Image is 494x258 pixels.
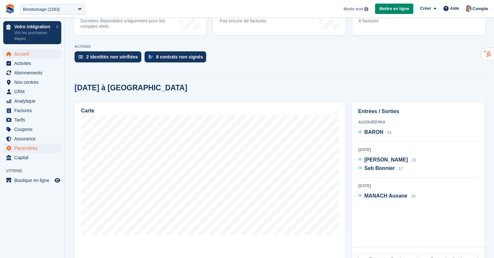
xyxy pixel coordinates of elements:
[359,18,414,24] div: 6 factures
[14,24,53,29] p: Votre intégration
[3,87,61,96] a: menu
[3,97,61,106] a: menu
[465,5,472,12] img: Sebastien Bonnier
[14,49,53,58] span: Accueil
[358,119,478,125] div: Aujourd'hui
[53,176,61,184] a: Boutique d'aperçu
[14,125,53,134] span: Coupons
[3,125,61,134] a: menu
[358,164,403,173] a: Seb Bonnier 17
[364,193,407,199] span: MANACH Auxane
[3,49,61,58] a: menu
[14,59,53,68] span: Activités
[14,30,53,42] p: Voir les prochaines étapes
[3,21,61,44] a: Votre intégration Voir les prochaines étapes
[23,6,60,13] div: Brestockage (2263)
[14,78,53,87] span: Nos centres
[450,5,459,12] span: Aide
[3,78,61,87] a: menu
[364,157,408,162] span: [PERSON_NAME]
[14,153,53,162] span: Capital
[14,106,53,115] span: Factures
[148,55,153,59] img: contract_signature_icon-13c848040528278c33f63329250d36e43548de30e8caae1d1a13099fd9432cc5.svg
[420,5,431,12] span: Créer
[3,68,61,77] a: menu
[14,144,53,153] span: Paramètres
[387,130,391,135] span: 14
[80,18,180,29] div: Données disponibles uniquement pour les comptes réels
[364,7,368,11] img: icon-info-grey-7440780725fd019a000dd9b08b2336e03edf1995a4989e88bcd33f0948082b44.svg
[86,54,138,59] div: 2 identités non vérifiées
[399,166,403,171] span: 17
[75,45,484,49] p: ACTIONS
[14,97,53,106] span: Analytique
[358,183,478,189] div: [DATE]
[3,115,61,124] a: menu
[412,158,416,162] span: 23
[78,55,83,59] img: verify_identity-adf6edd0f0f0b5bbfe63781bf79b02c33cf7c696d77639b501bdc392416b5a36.svg
[3,59,61,68] a: menu
[364,129,383,135] span: BARON
[364,165,395,171] span: Seb Bonnier
[3,153,61,162] a: menu
[3,106,61,115] a: menu
[3,144,61,153] a: menu
[375,4,413,14] a: Mettre en ligne
[411,194,415,199] span: 16
[358,128,391,137] a: BARON 14
[75,84,187,92] h2: [DATE] à [GEOGRAPHIC_DATA]
[358,147,478,153] div: [DATE]
[358,108,478,115] h2: Entrées / Sorties
[14,176,53,185] span: Boutique en ligne
[14,115,53,124] span: Tarifs
[145,51,210,66] a: 8 contrats non signés
[14,87,53,96] span: CRM
[358,156,416,164] a: [PERSON_NAME] 23
[156,54,203,59] div: 8 contrats non signés
[3,134,61,143] a: menu
[81,108,94,114] h2: Carte
[219,18,288,24] div: Pas encore de factures
[473,6,488,12] span: Compte
[344,6,363,12] span: Mode test
[358,192,416,200] a: MANACH Auxane 16
[6,168,65,174] span: Vitrine
[75,51,145,66] a: 2 identités non vérifiées
[14,68,53,77] span: Abonnements
[5,4,15,14] img: stora-icon-8386f47178a22dfd0bd8f6a31ec36ba5ce8667c1dd55bd0f319d3a0aa187defe.svg
[379,6,409,12] span: Mettre en ligne
[3,176,61,185] a: menu
[14,134,53,143] span: Assurance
